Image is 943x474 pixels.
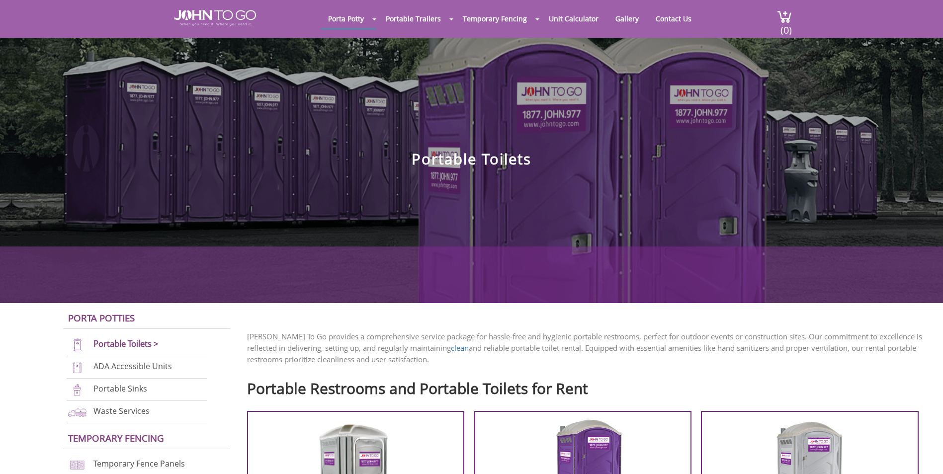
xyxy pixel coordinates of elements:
a: clean [451,343,469,353]
a: Temporary Fencing [68,432,164,444]
a: Contact Us [648,9,699,28]
a: Waste Services [93,405,150,416]
a: Portable Sinks [93,383,147,394]
img: portable-sinks-new.png [67,383,88,396]
a: Temporary Fence Panels [93,459,185,470]
p: [PERSON_NAME] To Go provides a comprehensive service package for hassle-free and hygienic portabl... [247,331,928,365]
img: portable-toilets-new.png [67,338,88,352]
button: Live Chat [903,434,943,474]
span: (0) [780,15,792,37]
h2: Portable Restrooms and Portable Toilets for Rent [247,375,928,396]
img: cart a [777,10,792,23]
img: waste-services-new.png [67,405,88,419]
img: chan-link-fencing-new.png [67,458,88,472]
a: Portable Toilets > [93,338,159,349]
a: Porta Potties [68,312,135,324]
a: Unit Calculator [541,9,606,28]
a: Porta Potty [321,9,371,28]
a: Portable Trailers [378,9,448,28]
img: JOHN to go [174,10,256,26]
a: ADA Accessible Units [93,361,172,372]
a: Gallery [608,9,646,28]
a: Temporary Fencing [455,9,534,28]
img: ADA-units-new.png [67,361,88,374]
